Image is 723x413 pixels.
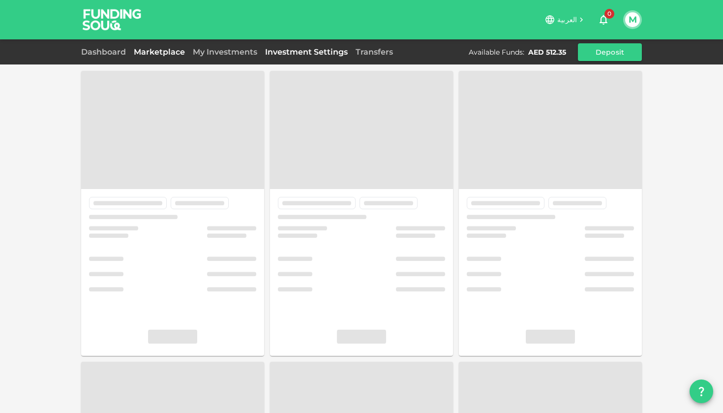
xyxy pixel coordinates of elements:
[189,47,261,57] a: My Investments
[81,47,130,57] a: Dashboard
[528,47,566,57] div: AED 512.35
[130,47,189,57] a: Marketplace
[625,12,640,27] button: M
[352,47,397,57] a: Transfers
[690,380,713,403] button: question
[469,47,524,57] div: Available Funds :
[261,47,352,57] a: Investment Settings
[578,43,642,61] button: Deposit
[604,9,614,19] span: 0
[557,15,577,24] span: العربية
[594,10,613,30] button: 0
